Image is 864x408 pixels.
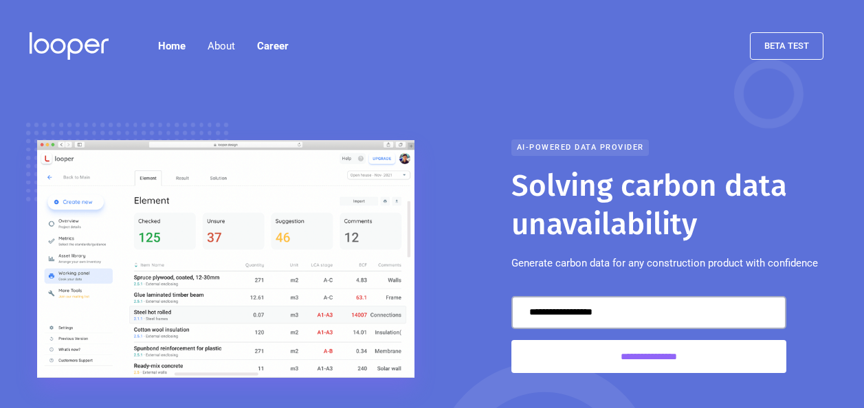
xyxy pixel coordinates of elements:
a: beta test [750,32,823,60]
div: About [197,32,246,60]
div: AI-powered data provider [511,139,649,156]
a: Home [147,32,197,60]
form: Email Form [511,296,786,373]
h1: Solving carbon data unavailability [511,167,834,244]
a: Career [246,32,300,60]
p: Generate carbon data for any construction product with confidence [511,255,818,271]
div: About [208,38,235,54]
